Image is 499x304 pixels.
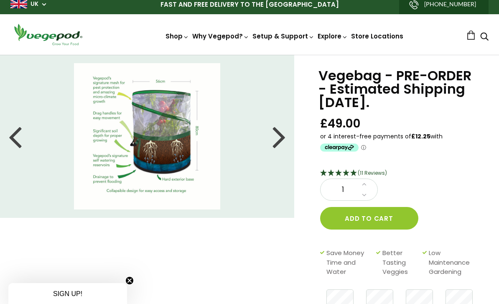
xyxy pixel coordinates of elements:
[165,32,189,41] a: Shop
[382,248,418,277] span: Better Tasting Veggies
[318,32,348,41] a: Explore
[359,190,369,201] a: Decrease quantity by 1
[320,207,418,230] button: Add to cart
[351,32,403,41] a: Store Locations
[326,248,372,277] span: Save Money Time and Water
[53,290,82,297] span: SIGN UP!
[192,32,249,41] a: Why Vegepod?
[320,116,361,131] span: £49.00
[359,179,369,190] a: Increase quantity by 1
[429,248,474,277] span: Low Maintenance Gardening
[74,63,220,209] img: Vegebag - PRE-ORDER - Estimated Shipping August 20th.
[358,169,387,176] span: 4.91 Stars - 11 Reviews
[252,32,314,41] a: Setup & Support
[320,168,478,179] div: 4.91 Stars - 11 Reviews
[318,69,478,109] h1: Vegebag - PRE-ORDER - Estimated Shipping [DATE].
[125,276,134,285] button: Close teaser
[480,33,489,42] a: Search
[329,184,357,195] span: 1
[8,283,127,304] div: SIGN UP!Close teaser
[10,23,86,46] img: Vegepod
